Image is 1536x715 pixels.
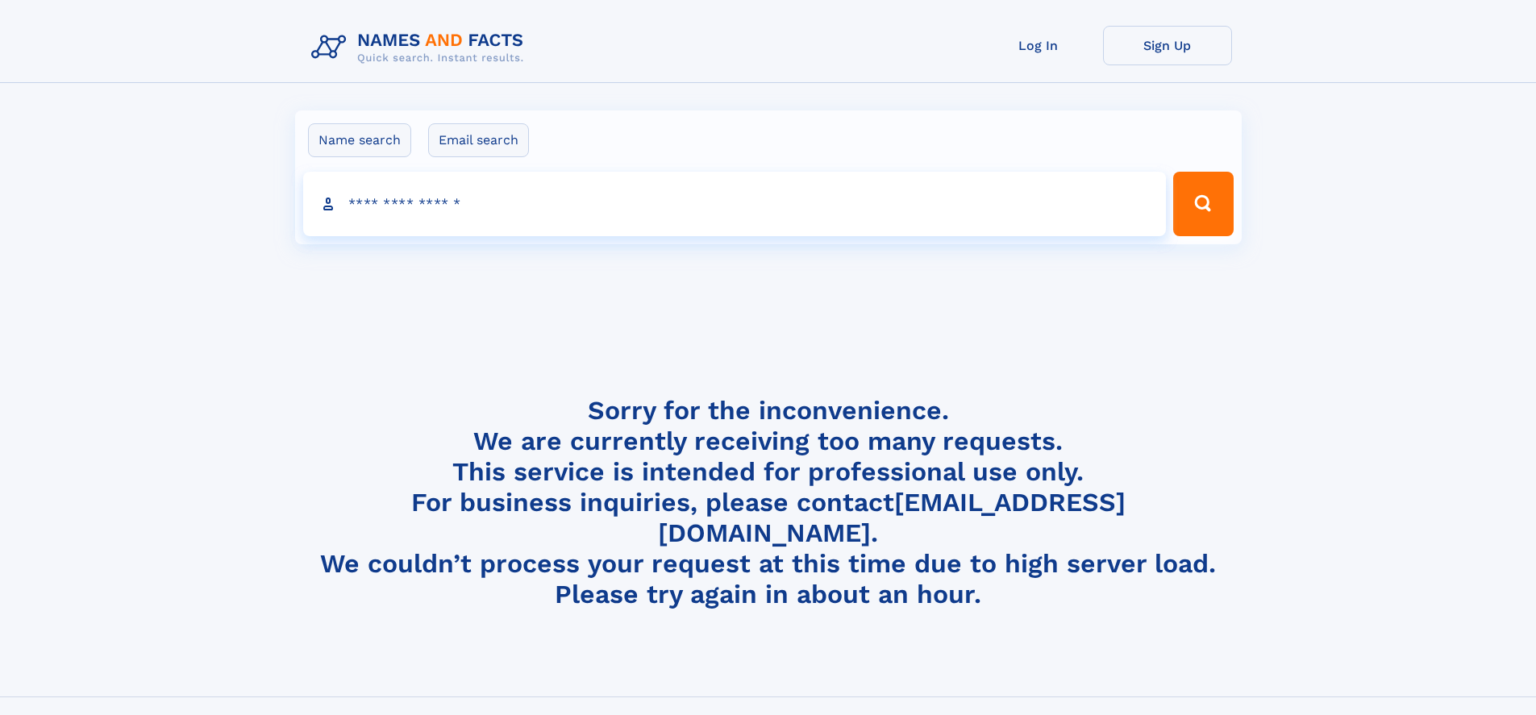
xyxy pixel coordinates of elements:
[428,123,529,157] label: Email search
[1103,26,1232,65] a: Sign Up
[305,26,537,69] img: Logo Names and Facts
[658,487,1126,548] a: [EMAIL_ADDRESS][DOMAIN_NAME]
[305,395,1232,610] h4: Sorry for the inconvenience. We are currently receiving too many requests. This service is intend...
[303,172,1167,236] input: search input
[974,26,1103,65] a: Log In
[1173,172,1233,236] button: Search Button
[308,123,411,157] label: Name search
